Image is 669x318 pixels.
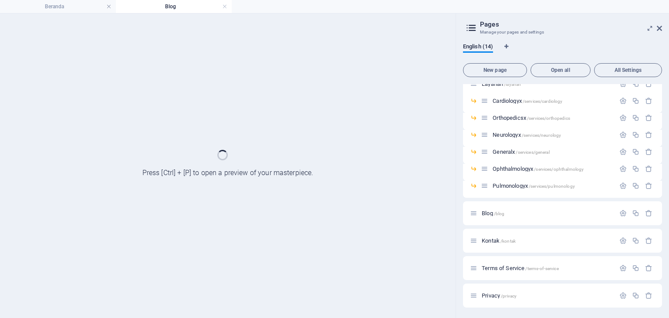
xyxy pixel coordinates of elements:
[480,28,645,36] h3: Manage your pages and settings
[619,292,627,299] div: Settings
[479,210,615,216] div: Blog/blog
[632,182,639,189] div: Duplicate
[632,97,639,105] div: Duplicate
[482,265,559,271] span: Click to open page
[645,131,652,139] div: Remove
[632,148,639,156] div: Duplicate
[467,68,523,73] span: New page
[500,239,516,244] span: /kontak
[493,98,562,104] span: Click to open page
[534,68,587,73] span: Open all
[482,210,504,217] span: Blog
[645,114,652,122] div: Remove
[501,294,517,298] span: /privacy
[632,237,639,244] div: Duplicate
[482,237,516,244] span: Click to open page
[480,20,662,28] h2: Pages
[619,182,627,189] div: Settings
[529,184,575,189] span: /services/pulmonology
[619,264,627,272] div: Settings
[619,80,627,88] div: Settings
[619,165,627,173] div: Settings
[645,182,652,189] div: Remove
[619,114,627,122] div: Settings
[479,238,615,244] div: Kontak/kontak
[619,237,627,244] div: Settings
[645,210,652,217] div: Remove
[493,132,561,138] span: Click to open page
[479,265,615,271] div: Terms of Service/terms-of-service
[493,149,550,155] span: Click to open page
[619,131,627,139] div: Settings
[645,237,652,244] div: Remove
[594,63,662,77] button: All Settings
[534,167,584,172] span: /services/ophthalmology
[522,133,561,138] span: /services/neurology
[523,99,563,104] span: /services/cardiology
[482,292,517,299] span: Click to open page
[504,82,521,87] span: /layanan
[530,63,591,77] button: Open all
[632,114,639,122] div: Duplicate
[490,98,615,104] div: Cardiologyx/services/cardiology
[619,148,627,156] div: Settings
[632,292,639,299] div: Duplicate
[598,68,658,73] span: All Settings
[645,97,652,105] div: Remove
[479,81,615,87] div: Layanan/layanan
[493,115,570,121] span: Click to open page
[525,266,558,271] span: /terms-of-service
[463,41,493,54] span: English (14)
[516,150,549,155] span: /services/general
[619,210,627,217] div: Settings
[116,2,232,11] h4: Blog
[490,166,615,172] div: Ophthalmologyx/services/ophthalmology
[493,166,584,172] span: Click to open page
[490,149,615,155] div: Generalx/services/general
[494,211,505,216] span: /blog
[490,115,615,121] div: Orthopedicsx/services/orthopedics
[490,132,615,138] div: Neurologyx/services/neurology
[493,183,575,189] span: Pulmonologyx
[632,264,639,272] div: Duplicate
[645,264,652,272] div: Remove
[490,183,615,189] div: Pulmonologyx/services/pulmonology
[527,116,570,121] span: /services/orthopedics
[645,165,652,173] div: Remove
[645,80,652,88] div: Remove
[645,292,652,299] div: Remove
[463,63,527,77] button: New page
[632,165,639,173] div: Duplicate
[463,43,662,60] div: Language Tabs
[632,80,639,88] div: Duplicate
[482,81,521,87] span: Click to open page
[632,210,639,217] div: Duplicate
[632,131,639,139] div: Duplicate
[479,293,615,298] div: Privacy/privacy
[645,148,652,156] div: Remove
[619,97,627,105] div: Settings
